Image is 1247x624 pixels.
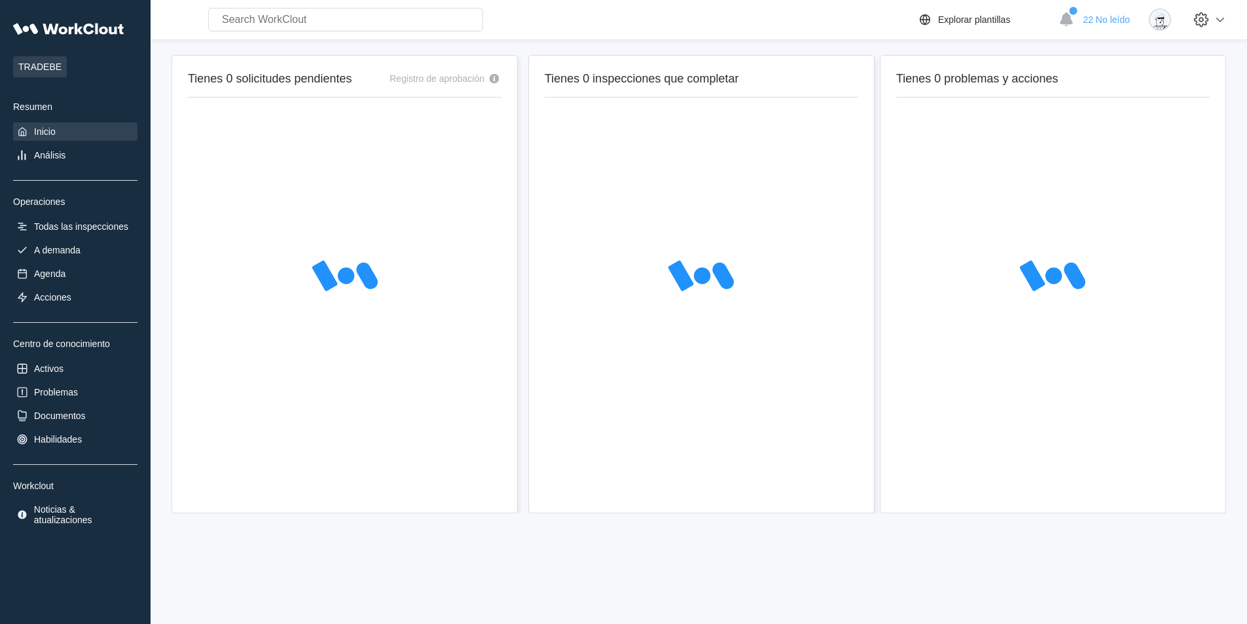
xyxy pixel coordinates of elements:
[13,430,137,449] a: Habilidades
[34,434,82,445] div: Habilidades
[1149,9,1171,31] img: clout-01.png
[13,383,137,401] a: Problemas
[208,8,483,31] input: Search WorkClout
[13,359,137,378] a: Activos
[13,196,137,207] div: Operaciones
[34,221,128,232] div: Todas las inspecciones
[13,217,137,236] a: Todas las inspecciones
[545,71,858,86] h2: Tienes 0 inspecciones que completar
[34,268,65,279] div: Agenda
[34,126,56,137] div: Inicio
[13,502,137,528] a: Noticias & atualizaciones
[13,265,137,283] a: Agenda
[13,146,137,164] a: Análisis
[13,339,137,349] div: Centro de conocimiento
[389,73,484,84] div: Registro de aprobación
[34,504,135,525] div: Noticias & atualizaciones
[34,411,86,421] div: Documentos
[896,71,1210,86] h2: Tienes 0 problemas y acciones
[13,288,137,306] a: Acciones
[13,407,137,425] a: Documentos
[34,387,78,397] div: Problemas
[13,122,137,141] a: Inicio
[938,14,1011,25] div: Explorar plantillas
[188,71,352,86] h2: Tienes 0 solicitudes pendientes
[34,245,81,255] div: A demanda
[34,150,65,160] div: Análisis
[13,241,137,259] a: A demanda
[13,56,67,77] span: TRADEBE
[13,481,137,491] div: Workclout
[13,101,137,112] div: Resumen
[34,292,71,303] div: Acciones
[1083,14,1130,25] span: 22 No leído
[917,12,1053,28] a: Explorar plantillas
[34,363,63,374] div: Activos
